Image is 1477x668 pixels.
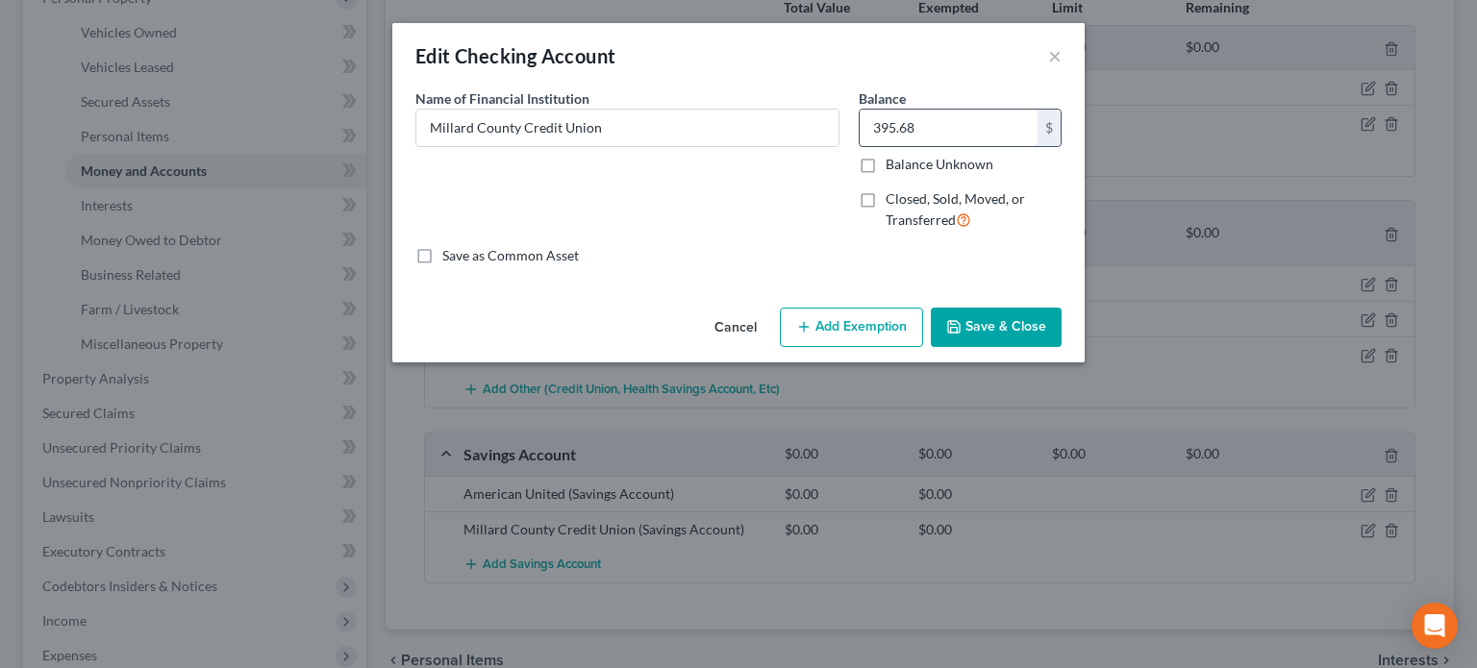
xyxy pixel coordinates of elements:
[931,308,1062,348] button: Save & Close
[415,42,615,69] div: Edit Checking Account
[780,308,923,348] button: Add Exemption
[859,88,906,109] label: Balance
[1412,603,1458,649] div: Open Intercom Messenger
[1038,110,1061,146] div: $
[1048,44,1062,67] button: ×
[886,155,993,174] label: Balance Unknown
[416,110,839,146] input: Enter name...
[699,309,772,348] button: Cancel
[860,110,1038,146] input: 0.00
[886,190,1025,228] span: Closed, Sold, Moved, or Transferred
[415,90,589,107] span: Name of Financial Institution
[442,246,579,265] label: Save as Common Asset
